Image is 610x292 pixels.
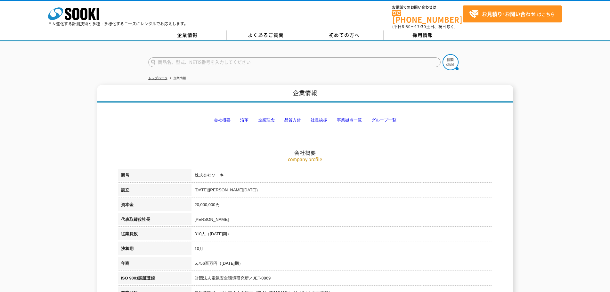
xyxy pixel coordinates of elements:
p: 日々進化する計測技術と多種・多様化するニーズにレンタルでお応えします。 [48,22,188,26]
td: 5,756百万円（[DATE]期） [191,257,492,272]
td: [PERSON_NAME] [191,213,492,228]
td: 株式会社ソーキ [191,169,492,184]
a: 会社概要 [214,118,231,122]
h2: 会社概要 [118,85,492,156]
li: 企業情報 [168,75,186,82]
td: 310人（[DATE]期） [191,228,492,242]
h1: 企業情報 [97,85,513,103]
a: 沿革 [240,118,248,122]
a: トップページ [148,76,167,80]
a: 企業理念 [258,118,275,122]
img: btn_search.png [443,54,459,70]
th: 代表取締役社長 [118,213,191,228]
td: [DATE]([PERSON_NAME][DATE]) [191,184,492,198]
p: company profile [118,156,492,163]
a: よくあるご質問 [227,30,305,40]
th: 決算期 [118,242,191,257]
a: [PHONE_NUMBER] [392,10,463,23]
span: 17:30 [415,24,426,29]
a: 初めての方へ [305,30,384,40]
input: 商品名、型式、NETIS番号を入力してください [148,57,441,67]
th: 資本金 [118,198,191,213]
a: 品質方針 [284,118,301,122]
span: お電話でのお問い合わせは [392,5,463,9]
a: グループ一覧 [371,118,396,122]
a: お見積り･お問い合わせはこちら [463,5,562,22]
strong: お見積り･お問い合わせ [482,10,536,18]
span: 8:50 [402,24,411,29]
span: 初めての方へ [329,31,360,38]
th: 従業員数 [118,228,191,242]
a: 社長挨拶 [311,118,327,122]
th: 年商 [118,257,191,272]
th: 商号 [118,169,191,184]
span: はこちら [469,9,555,19]
span: (平日 ～ 土日、祝日除く) [392,24,456,29]
th: ISO 9001認証登録 [118,272,191,287]
td: 10月 [191,242,492,257]
td: 財団法人電気安全環境研究所／JET-0869 [191,272,492,287]
a: 事業拠点一覧 [337,118,362,122]
td: 20,000,000円 [191,198,492,213]
th: 設立 [118,184,191,198]
a: 企業情報 [148,30,227,40]
a: 採用情報 [384,30,462,40]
